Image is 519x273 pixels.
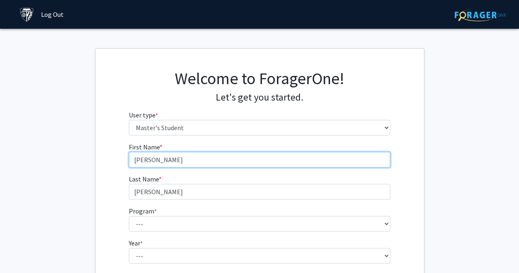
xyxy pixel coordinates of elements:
img: Johns Hopkins University Logo [20,7,34,22]
iframe: Chat [6,236,35,267]
label: Year [129,238,143,248]
h4: Let's get you started. [129,92,390,103]
label: User type [129,110,158,120]
h1: Welcome to ForagerOne! [129,69,390,88]
img: ForagerOne Logo [455,9,506,21]
span: First Name [129,143,160,151]
span: Last Name [129,175,159,183]
label: Program [129,206,157,216]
